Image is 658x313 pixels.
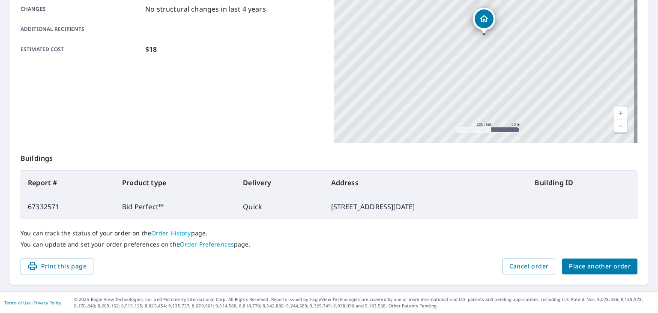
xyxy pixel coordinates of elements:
td: 67332571 [21,195,115,219]
p: You can update and set your order preferences on the page. [21,241,637,248]
p: Additional recipients [21,25,142,33]
p: Changes [21,4,142,14]
p: | [4,300,61,305]
th: Product type [115,171,236,195]
button: Place another order [562,259,637,274]
p: Buildings [21,143,637,170]
a: Order History [151,229,191,237]
span: Place another order [569,261,631,272]
span: Print this page [27,261,87,272]
th: Building ID [528,171,637,195]
p: You can track the status of your order on the page. [21,229,637,237]
p: No structural changes in last 4 years [145,4,266,14]
a: Order Preferences [180,240,234,248]
button: Cancel order [502,259,556,274]
a: Terms of Use [4,300,31,306]
th: Address [324,171,528,195]
td: Quick [236,195,324,219]
a: Current Level 17, Zoom Out [614,120,627,132]
td: [STREET_ADDRESS][DATE] [324,195,528,219]
button: Print this page [21,259,93,274]
th: Report # [21,171,115,195]
span: Cancel order [509,261,549,272]
div: Dropped pin, building 1, Residential property, 226 SAGEWOOD DR KAMLOOPS 1 BC V2H1R1 [473,8,495,34]
th: Delivery [236,171,324,195]
a: Privacy Policy [33,300,61,306]
td: Bid Perfect™ [115,195,236,219]
a: Current Level 17, Zoom In [614,107,627,120]
p: Estimated cost [21,44,142,54]
p: © 2025 Eagle View Technologies, Inc. and Pictometry International Corp. All Rights Reserved. Repo... [74,296,654,309]
p: $18 [145,44,157,54]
